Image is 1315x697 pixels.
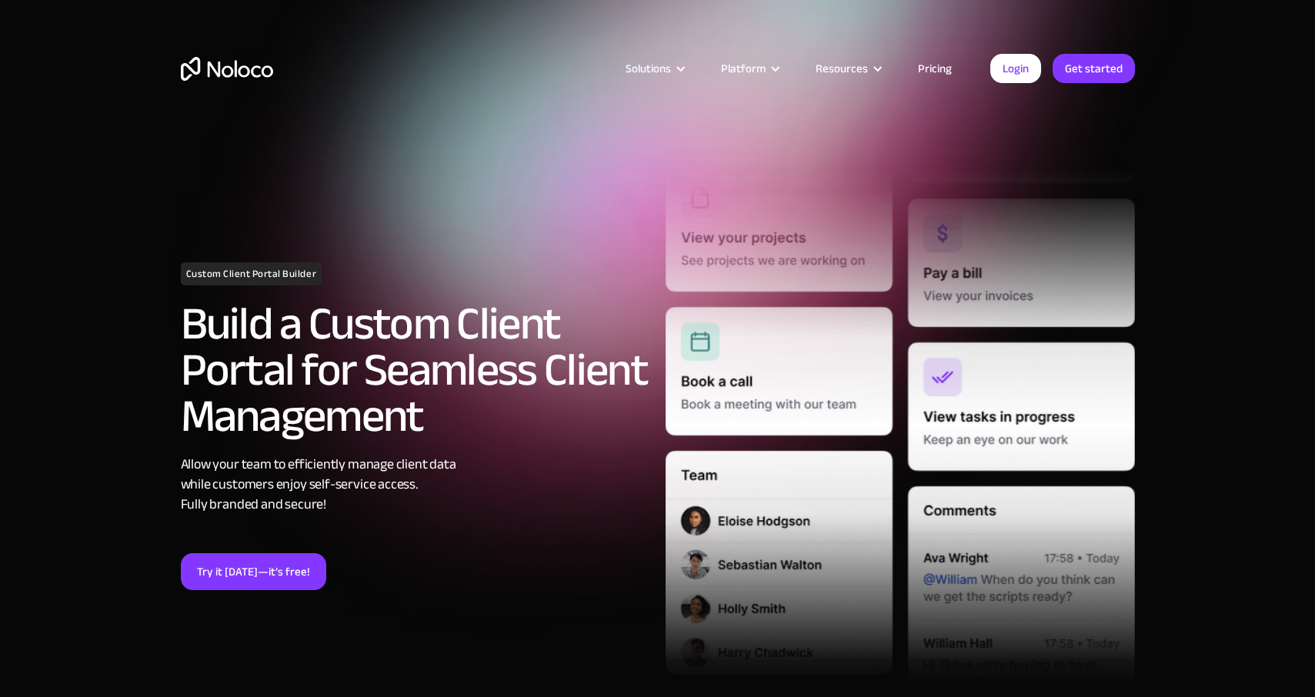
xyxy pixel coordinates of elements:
[626,58,671,78] div: Solutions
[181,301,650,439] h2: Build a Custom Client Portal for Seamless Client Management
[721,58,766,78] div: Platform
[899,58,971,78] a: Pricing
[796,58,899,78] div: Resources
[181,455,650,515] div: Allow your team to efficiently manage client data while customers enjoy self-service access. Full...
[181,553,326,590] a: Try it [DATE]—it’s free!
[702,58,796,78] div: Platform
[606,58,702,78] div: Solutions
[181,262,322,285] h1: Custom Client Portal Builder
[1053,54,1135,83] a: Get started
[816,58,868,78] div: Resources
[990,54,1041,83] a: Login
[181,57,273,81] a: home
